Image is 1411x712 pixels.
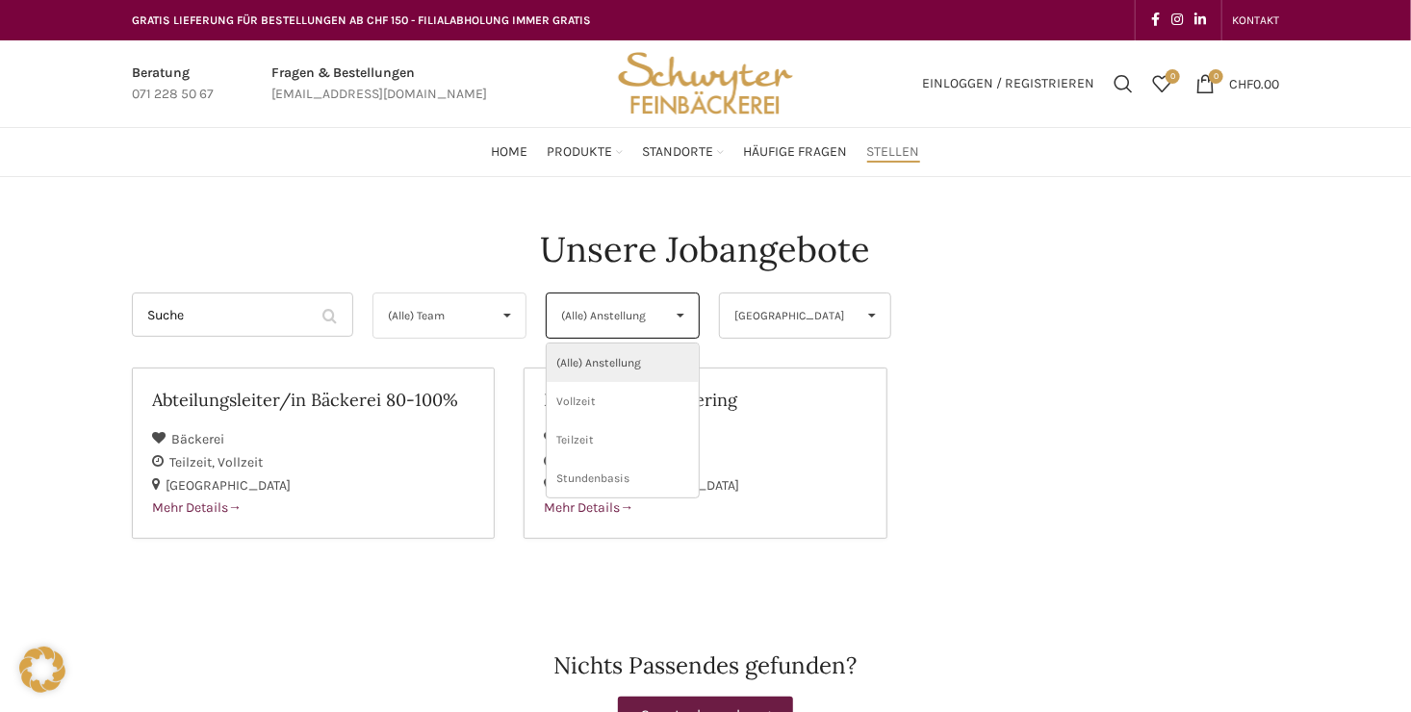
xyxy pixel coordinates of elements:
[1104,64,1142,103] a: Suchen
[1222,1,1289,39] div: Secondary navigation
[744,143,848,162] span: Häufige Fragen
[854,293,890,338] span: ▾
[171,431,224,447] span: Bäckerei
[271,63,487,106] a: Infobox link
[611,40,800,127] img: Bäckerei Schwyter
[152,499,242,516] span: Mehr Details
[1232,13,1279,27] span: KONTAKT
[544,388,866,412] h2: Mitarbeiter/in Catering
[132,368,495,539] a: Abteilungsleiter/in Bäckerei 80-100% Bäckerei Teilzeit Vollzeit [GEOGRAPHIC_DATA] Mehr Details
[922,77,1094,90] span: Einloggen / Registrieren
[643,143,714,162] span: Standorte
[388,293,479,338] span: (Alle) Team
[643,133,725,171] a: Standorte
[544,499,633,516] span: Mehr Details
[547,459,699,497] li: Stundenbasis
[1145,7,1166,34] a: Facebook social link
[218,454,263,470] span: Vollzeit
[548,143,613,162] span: Produkte
[867,133,920,171] a: Stellen
[1142,64,1181,103] a: 0
[547,343,699,382] li: (Alle) Anstellung
[734,293,844,338] span: [GEOGRAPHIC_DATA]
[541,225,871,273] h4: Unsere Jobangebote
[547,420,699,459] li: Teilzeit
[132,654,1279,677] h2: Nichts Passendes gefunden?
[169,454,218,470] span: Teilzeit
[912,64,1104,103] a: Einloggen / Registrieren
[548,133,624,171] a: Produkte
[1229,75,1279,91] bdi: 0.00
[1189,7,1212,34] a: Linkedin social link
[547,382,699,420] li: Vollzeit
[166,477,291,494] span: [GEOGRAPHIC_DATA]
[1229,75,1253,91] span: CHF
[152,388,475,412] h2: Abteilungsleiter/in Bäckerei 80-100%
[561,293,653,338] span: (Alle) Anstellung
[489,293,526,338] span: ▾
[122,133,1289,171] div: Main navigation
[492,133,528,171] a: Home
[611,74,800,90] a: Site logo
[524,368,886,539] a: Mitarbeiter/in Catering Verkauf Stundenbasis Rheintal [GEOGRAPHIC_DATA] Mehr Details
[492,143,528,162] span: Home
[662,293,699,338] span: ▾
[1166,69,1180,84] span: 0
[1186,64,1289,103] a: 0 CHF0.00
[1209,69,1223,84] span: 0
[1166,7,1189,34] a: Instagram social link
[132,292,353,337] input: Suche
[867,143,920,162] span: Stellen
[1142,64,1181,103] div: Meine Wunschliste
[132,63,214,106] a: Infobox link
[744,133,848,171] a: Häufige Fragen
[132,13,591,27] span: GRATIS LIEFERUNG FÜR BESTELLUNGEN AB CHF 150 - FILIALABHOLUNG IMMER GRATIS
[1232,1,1279,39] a: KONTAKT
